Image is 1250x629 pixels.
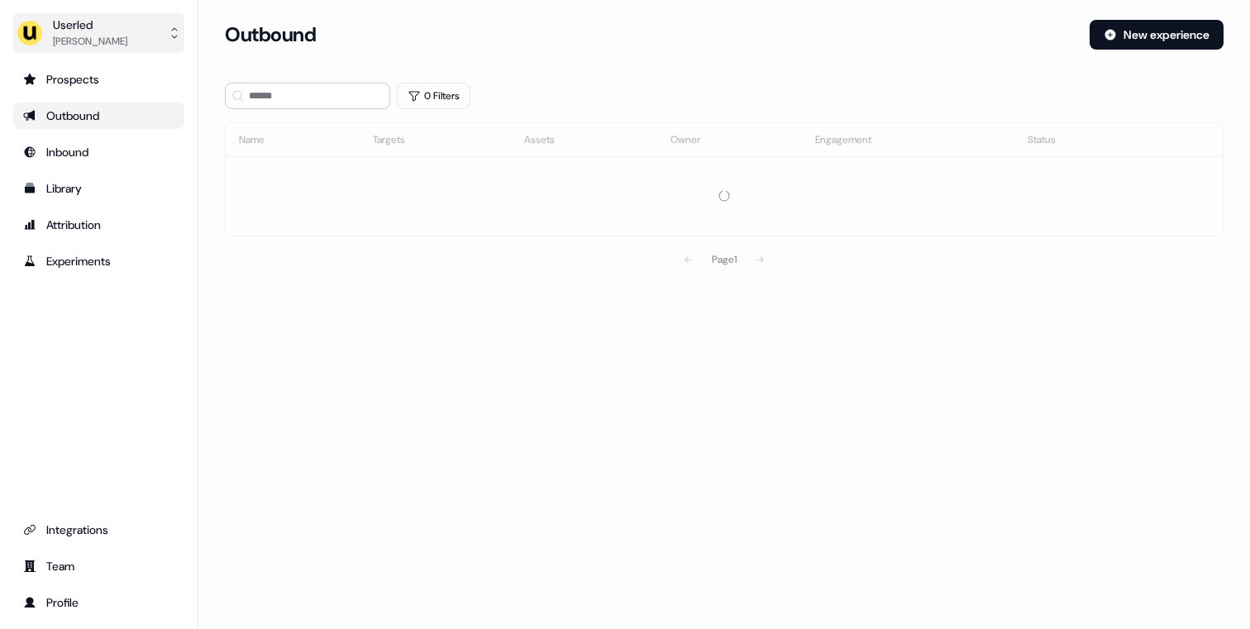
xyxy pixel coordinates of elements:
div: Experiments [23,253,174,269]
div: [PERSON_NAME] [53,33,127,50]
div: Attribution [23,217,174,233]
div: Outbound [23,107,174,124]
div: Userled [53,17,127,33]
button: Userled[PERSON_NAME] [13,13,184,53]
button: 0 Filters [397,83,470,109]
a: Go to Inbound [13,139,184,165]
a: Go to attribution [13,212,184,238]
a: Go to outbound experience [13,102,184,129]
div: Prospects [23,71,174,88]
div: Integrations [23,522,174,538]
a: Go to templates [13,175,184,202]
a: Go to integrations [13,517,184,543]
a: Go to team [13,553,184,579]
a: Go to profile [13,589,184,616]
div: Inbound [23,144,174,160]
h3: Outbound [225,22,316,47]
div: Team [23,558,174,574]
a: Go to experiments [13,248,184,274]
a: Go to prospects [13,66,184,93]
div: Library [23,180,174,197]
button: New experience [1090,20,1224,50]
div: Profile [23,594,174,611]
